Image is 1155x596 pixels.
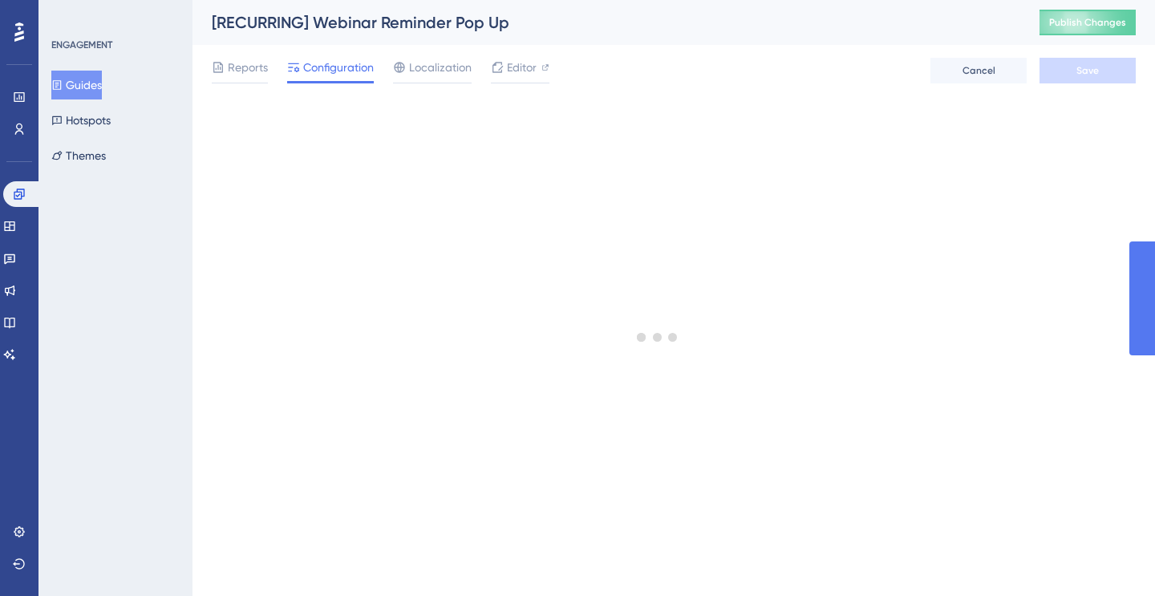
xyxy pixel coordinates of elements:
button: Hotspots [51,106,111,135]
button: Themes [51,141,106,170]
span: Reports [228,58,268,77]
button: Save [1039,58,1136,83]
button: Guides [51,71,102,99]
iframe: UserGuiding AI Assistant Launcher [1088,533,1136,581]
div: ENGAGEMENT [51,39,112,51]
span: Cancel [962,64,995,77]
button: Publish Changes [1039,10,1136,35]
span: Configuration [303,58,374,77]
button: Cancel [930,58,1027,83]
div: [RECURRING] Webinar Reminder Pop Up [212,11,999,34]
span: Publish Changes [1049,16,1126,29]
span: Editor [507,58,537,77]
span: Save [1076,64,1099,77]
span: Localization [409,58,472,77]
